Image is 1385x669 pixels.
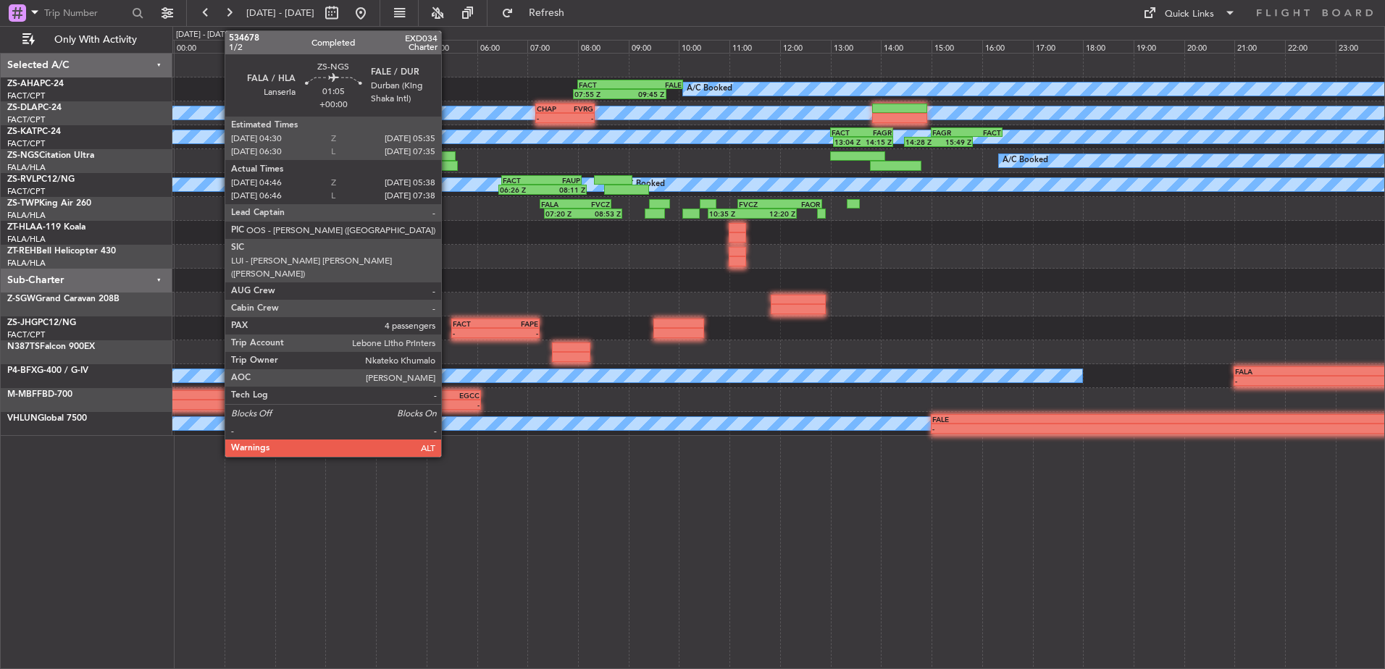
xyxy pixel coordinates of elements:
[779,200,820,209] div: FAOR
[16,28,157,51] button: Only With Activity
[7,414,38,423] span: VHLUN
[863,138,892,146] div: 14:15 Z
[7,258,46,269] a: FALA/HLA
[7,80,64,88] a: ZS-AHAPC-24
[503,176,541,185] div: FACT
[44,2,127,24] input: Trip Number
[579,80,630,89] div: FACT
[516,8,577,18] span: Refresh
[7,91,45,101] a: FACT/CPT
[729,40,780,53] div: 11:00
[905,138,938,146] div: 14:28 Z
[7,342,95,351] a: N387TSFalcon 900EX
[7,80,40,88] span: ZS-AHA
[780,40,831,53] div: 12:00
[537,104,565,113] div: CHAP
[831,40,882,53] div: 13:00
[583,209,621,218] div: 08:53 Z
[411,391,480,400] div: EGCC
[7,390,42,399] span: M-MBFF
[7,151,94,160] a: ZS-NGSCitation Ultra
[1083,40,1134,53] div: 18:00
[7,223,85,232] a: ZT-HLAA-119 Koala
[752,209,795,218] div: 12:20 Z
[543,185,585,194] div: 08:11 Z
[1165,7,1214,22] div: Quick Links
[495,329,538,337] div: -
[275,40,326,53] div: 02:00
[527,40,578,53] div: 07:00
[1134,40,1184,53] div: 19:00
[7,319,38,327] span: ZS-JHG
[7,104,38,112] span: ZS-DLA
[343,391,411,400] div: DTTA
[7,162,46,173] a: FALA/HLA
[709,209,752,218] div: 10:35 Z
[1003,150,1048,172] div: A/C Booked
[1234,40,1285,53] div: 21:00
[7,329,45,340] a: FACT/CPT
[1184,40,1235,53] div: 20:00
[932,424,1249,433] div: -
[1136,1,1243,25] button: Quick Links
[7,295,120,303] a: Z-SGWGrand Caravan 208B
[932,40,982,53] div: 15:00
[834,138,863,146] div: 13:04 Z
[629,40,679,53] div: 09:00
[495,1,582,25] button: Refresh
[7,175,36,184] span: ZS-RVL
[739,200,779,209] div: FVCZ
[7,390,72,399] a: M-MBFFBD-700
[376,40,427,53] div: 04:00
[619,90,664,98] div: 09:45 Z
[7,295,35,303] span: Z-SGW
[453,319,495,328] div: FACT
[932,415,1249,424] div: FALE
[1285,40,1336,53] div: 22:00
[565,104,593,113] div: FVRG
[7,199,39,208] span: ZS-TWP
[38,35,153,45] span: Only With Activity
[575,200,610,209] div: FVCZ
[630,80,682,89] div: FALE
[967,128,1002,137] div: FACT
[545,209,583,218] div: 07:20 Z
[225,40,275,53] div: 01:00
[881,40,932,53] div: 14:00
[7,366,88,375] a: P4-BFXG-400 / G-IV
[500,185,543,194] div: 06:26 Z
[427,40,477,53] div: 05:00
[7,127,61,136] a: ZS-KATPC-24
[246,7,314,20] span: [DATE] - [DATE]
[7,366,37,375] span: P4-BFX
[7,138,45,149] a: FACT/CPT
[565,114,593,122] div: -
[325,40,376,53] div: 03:00
[932,128,967,137] div: FAGR
[176,29,232,41] div: [DATE] - [DATE]
[687,78,732,100] div: A/C Booked
[832,128,862,137] div: FACT
[7,151,39,160] span: ZS-NGS
[982,40,1033,53] div: 16:00
[861,128,892,137] div: FAGR
[495,319,538,328] div: FAPE
[411,400,480,409] div: -
[7,342,40,351] span: N387TS
[7,319,76,327] a: ZS-JHGPC12/NG
[83,400,294,409] div: -
[679,40,729,53] div: 10:00
[1033,40,1084,53] div: 17:00
[1235,367,1331,376] div: FALA
[541,200,576,209] div: FALA
[83,391,294,400] div: DTTA
[574,90,619,98] div: 07:55 Z
[938,138,971,146] div: 15:49 Z
[7,247,116,256] a: ZT-REHBell Helicopter 430
[343,400,411,409] div: -
[7,186,45,197] a: FACT/CPT
[7,127,37,136] span: ZS-KAT
[477,40,528,53] div: 06:00
[174,40,225,53] div: 00:00
[7,223,36,232] span: ZT-HLA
